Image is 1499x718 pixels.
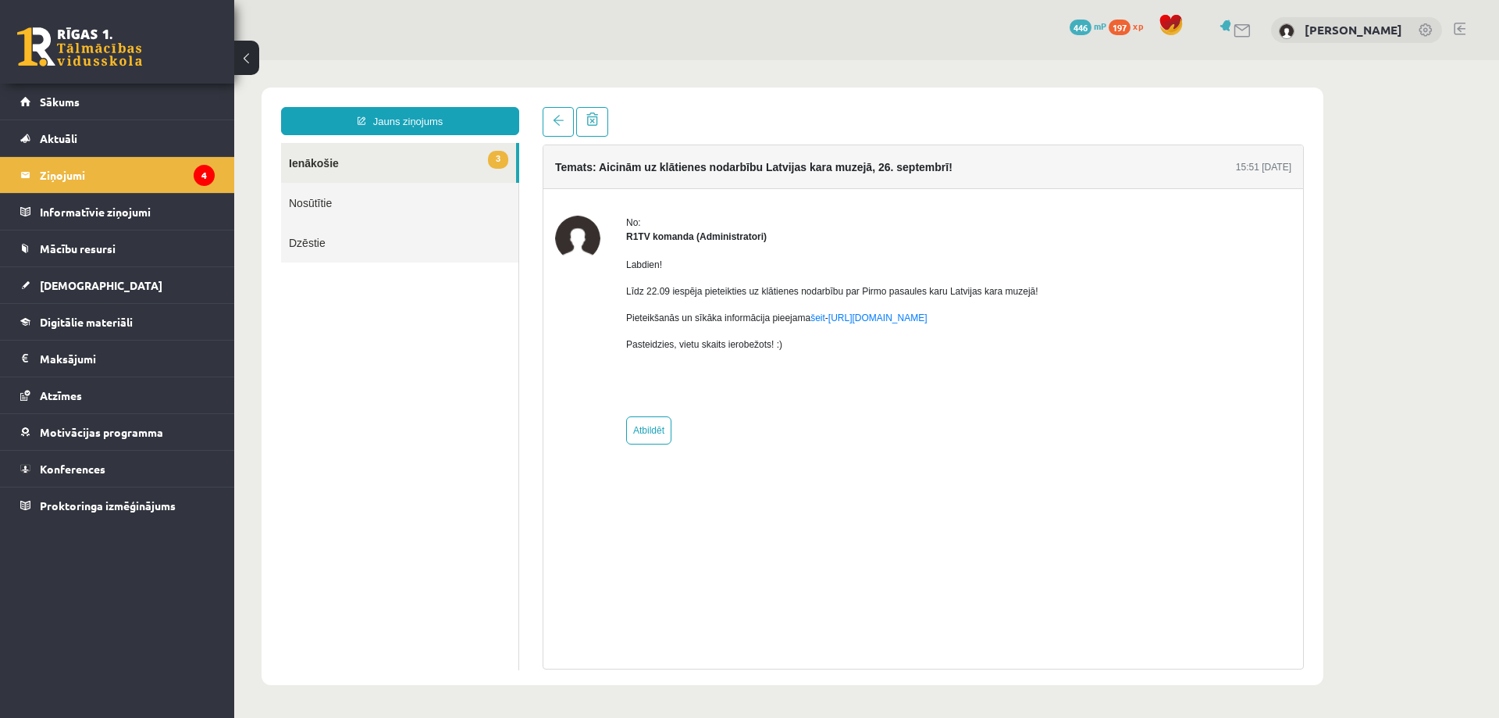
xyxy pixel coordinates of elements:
p: Pieteikšanās un sīkāka informācija pieejama - [392,251,804,265]
p: Līdz 22.09 iespēja pieteikties uz klātienes nodarbību par Pirmo pasaules karu Latvijas kara muzejā! [392,224,804,238]
span: 446 [1070,20,1091,35]
a: 197 xp [1109,20,1151,32]
a: Rīgas 1. Tālmācības vidusskola [17,27,142,66]
a: [DEMOGRAPHIC_DATA] [20,267,215,303]
img: R1TV komanda [321,155,366,201]
p: Labdien! [392,198,804,212]
span: Mācību resursi [40,241,116,255]
span: 3 [254,91,274,109]
a: [PERSON_NAME] [1305,22,1402,38]
img: Aleksejs Kablukovs [1279,23,1294,39]
span: Sākums [40,95,80,109]
span: [DEMOGRAPHIC_DATA] [40,278,162,292]
a: Nosūtītie [47,123,284,163]
div: 15:51 [DATE] [1002,100,1057,114]
a: Atzīmes [20,377,215,413]
legend: Ziņojumi [40,157,215,193]
a: šeit [576,252,591,263]
a: Konferences [20,451,215,487]
span: Motivācijas programma [40,425,163,439]
span: Proktoringa izmēģinājums [40,498,176,513]
span: Aktuāli [40,131,77,145]
span: xp [1133,20,1143,32]
span: mP [1094,20,1106,32]
a: Sākums [20,84,215,120]
a: Dzēstie [47,163,284,202]
a: 3Ienākošie [47,83,282,123]
a: Motivācijas programma [20,414,215,450]
div: No: [392,155,804,170]
span: 197 [1109,20,1130,35]
strong: R1TV komanda (Administratori) [392,171,532,182]
a: Atbildēt [392,356,437,384]
span: Konferences [40,462,105,476]
a: Jauns ziņojums [47,47,285,75]
a: Maksājumi [20,341,215,377]
a: 446 mP [1070,20,1106,32]
a: Mācību resursi [20,230,215,266]
a: Informatīvie ziņojumi [20,194,215,230]
h4: Temats: Aicinām uz klātienes nodarbību Latvijas kara muzejā, 26. septembrī! [321,101,718,113]
span: Atzīmes [40,388,82,402]
a: Ziņojumi4 [20,157,215,193]
legend: Informatīvie ziņojumi [40,194,215,230]
legend: Maksājumi [40,341,215,377]
p: Pasteidzies, vietu skaits ierobežots! :) [392,277,804,291]
i: 4 [194,165,215,186]
a: [URL][DOMAIN_NAME] [594,252,693,263]
span: Digitālie materiāli [40,315,133,329]
a: Aktuāli [20,120,215,156]
a: Proktoringa izmēģinājums [20,488,215,523]
a: Digitālie materiāli [20,304,215,340]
